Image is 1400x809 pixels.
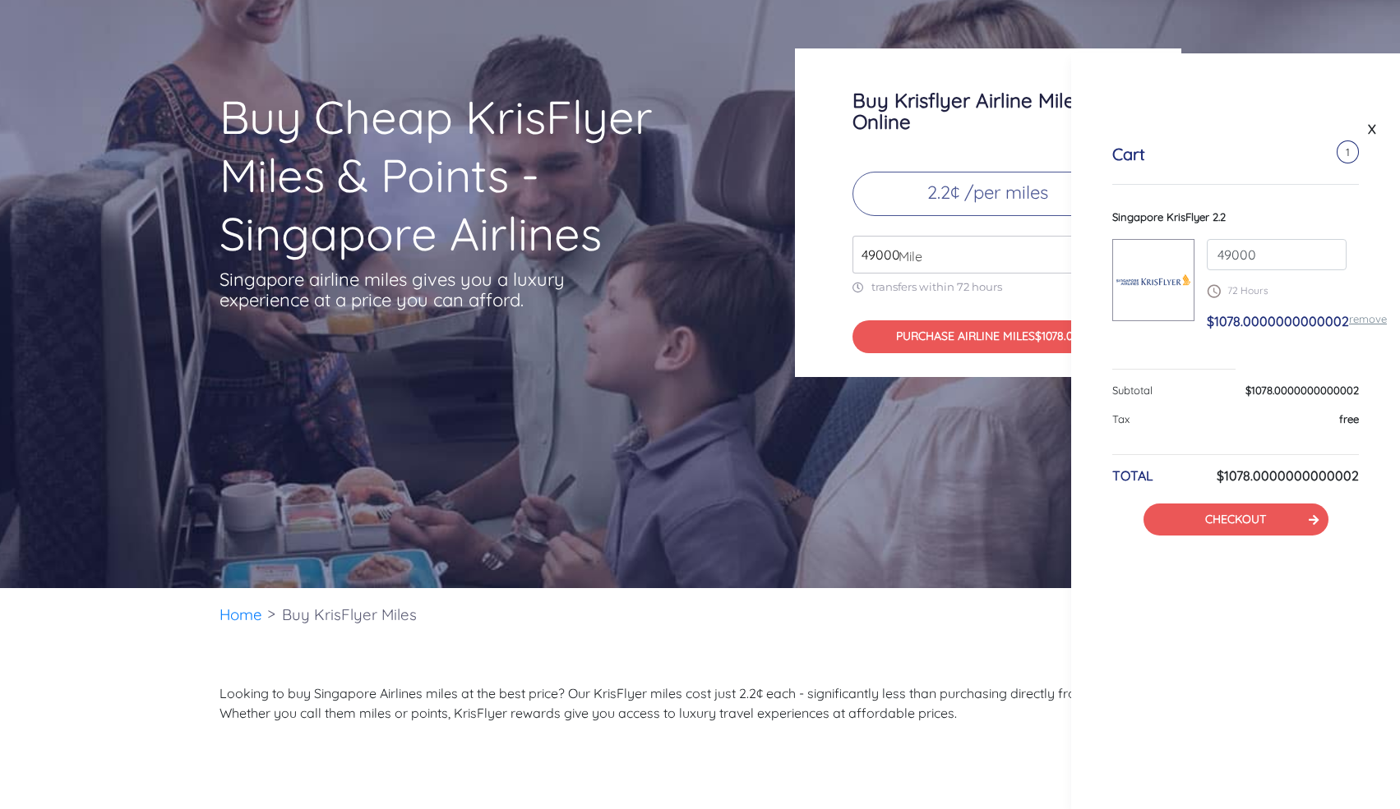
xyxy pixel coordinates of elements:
[1217,468,1359,484] h6: $1078.0000000000002
[1207,284,1221,298] img: schedule.png
[1349,312,1387,325] a: remove
[219,683,1181,723] p: Looking to buy Singapore Airlines miles at the best price? Our KrisFlyer miles cost just 2.2¢ eac...
[1035,329,1079,343] span: $1078.00
[1112,210,1226,223] span: Singapore KrisFlyer 2.2
[852,280,1124,294] p: transfers within 72 hours
[219,269,589,310] p: Singapore airline miles gives you a luxury experience at a price you can afford.
[219,604,262,624] a: Home
[274,588,425,641] li: Buy KrisFlyer Miles
[890,246,922,266] span: Mile
[1112,468,1153,484] h6: TOTAL
[852,320,1124,354] button: PURCHASE AIRLINE MILES$1078.00
[1112,412,1130,425] span: Tax
[1339,412,1359,425] span: free
[1113,262,1194,298] img: Singapore-KrisFlyer.png
[219,88,731,263] h1: Buy Cheap KrisFlyer Miles & Points - Singapore Airlines
[1205,512,1266,526] a: CHECKOUT
[852,90,1124,132] h3: Buy Krisflyer Airline Miles Online
[1207,313,1349,329] span: $1078.0000000000002
[852,172,1124,216] p: 2.2¢ /per miles
[1144,503,1328,536] button: CHECKOUT
[1112,384,1153,397] span: Subtotal
[1207,283,1347,298] p: 72 Hours
[1337,140,1359,163] span: 1
[1112,145,1145,164] h5: Cart
[1245,384,1359,397] span: $1078.0000000000002
[1364,117,1380,141] a: X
